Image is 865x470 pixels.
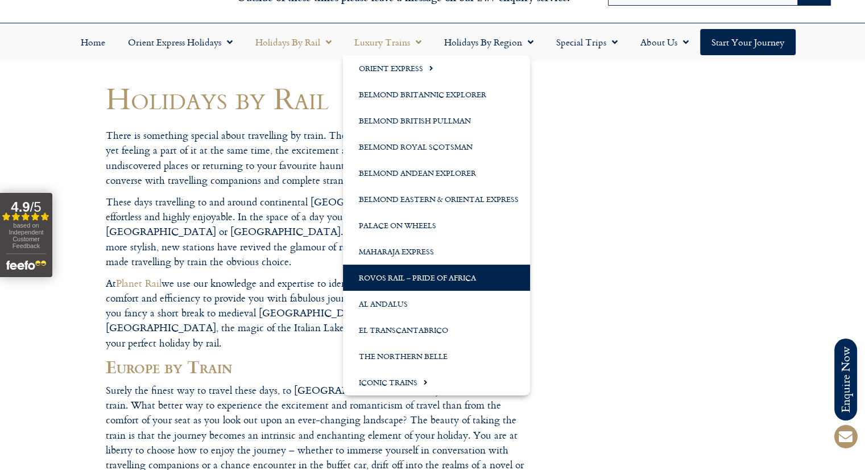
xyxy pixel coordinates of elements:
a: Iconic Trains [343,369,530,395]
nav: Menu [6,29,859,55]
a: The Northern Belle [343,343,530,369]
a: Holidays by Region [433,29,545,55]
a: Special Trips [545,29,629,55]
h2: Europe by Train [106,357,532,377]
a: Al Andalus [343,291,530,317]
p: At we use our knowledge and expertise to identify the ideal combination of speed, value, comfort ... [106,276,532,351]
a: Planet Rail [116,275,162,291]
a: Maharaja Express [343,238,530,265]
a: Palace on Wheels [343,212,530,238]
a: Belmond Britannic Explorer [343,81,530,108]
a: Belmond British Pullman [343,108,530,134]
a: Luxury Trains [343,29,433,55]
ul: Luxury Trains [343,55,530,395]
h1: Holidays by Rail [106,81,532,115]
a: Belmond Royal Scotsman [343,134,530,160]
a: Orient Express Holidays [117,29,244,55]
a: Home [69,29,117,55]
a: Holidays by Rail [244,29,343,55]
a: Belmond Andean Explorer [343,160,530,186]
p: There is something special about travelling by train. The sense of moving through the countryside... [106,128,532,188]
a: Belmond Eastern & Oriental Express [343,186,530,212]
a: About Us [629,29,700,55]
a: Orient Express [343,55,530,81]
a: Rovos Rail – Pride of Africa [343,265,530,291]
p: These days travelling to and around continental [GEOGRAPHIC_DATA] by train is exciting, effortles... [106,195,532,269]
a: Start your Journey [700,29,796,55]
a: El Transcantabrico [343,317,530,343]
